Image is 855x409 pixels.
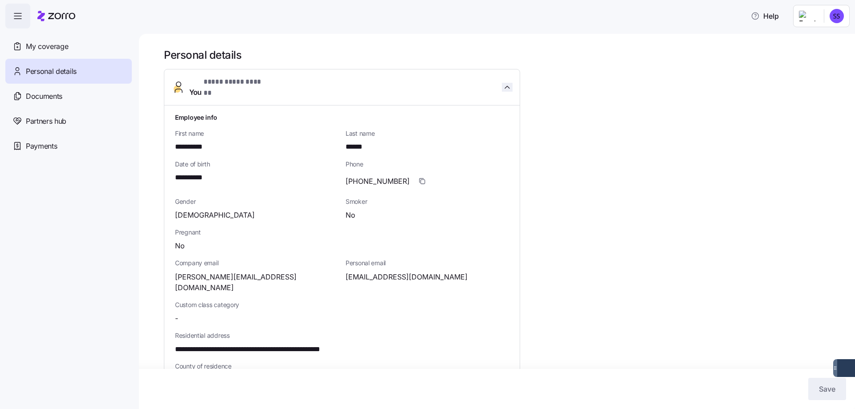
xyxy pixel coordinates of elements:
[346,129,509,138] span: Last name
[346,210,355,221] span: No
[175,259,338,267] span: Company email
[175,160,338,169] span: Date of birth
[808,378,846,400] button: Save
[346,259,509,267] span: Personal email
[346,271,468,283] span: [EMAIL_ADDRESS][DOMAIN_NAME]
[744,7,786,25] button: Help
[830,9,844,23] img: 38076feb32477f5810353c5cd14fe8ea
[5,134,132,158] a: Payments
[751,11,779,21] span: Help
[346,160,509,169] span: Phone
[26,141,57,152] span: Payments
[175,271,338,294] span: [PERSON_NAME][EMAIL_ADDRESS][DOMAIN_NAME]
[5,34,132,59] a: My coverage
[346,197,509,206] span: Smoker
[5,84,132,109] a: Documents
[26,41,68,52] span: My coverage
[346,176,410,187] span: [PHONE_NUMBER]
[175,300,338,309] span: Custom class category
[5,109,132,134] a: Partners hub
[175,331,509,340] span: Residential address
[5,59,132,84] a: Personal details
[189,77,270,98] span: You
[819,384,835,394] span: Save
[26,116,66,127] span: Partners hub
[175,313,178,324] span: -
[175,210,255,221] span: [DEMOGRAPHIC_DATA]
[799,11,817,21] img: Employer logo
[175,240,185,251] span: No
[26,66,77,77] span: Personal details
[164,48,843,62] h1: Personal details
[175,113,509,122] h1: Employee info
[175,362,509,371] span: County of residence
[175,129,338,138] span: First name
[175,197,338,206] span: Gender
[26,91,62,102] span: Documents
[175,228,509,237] span: Pregnant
